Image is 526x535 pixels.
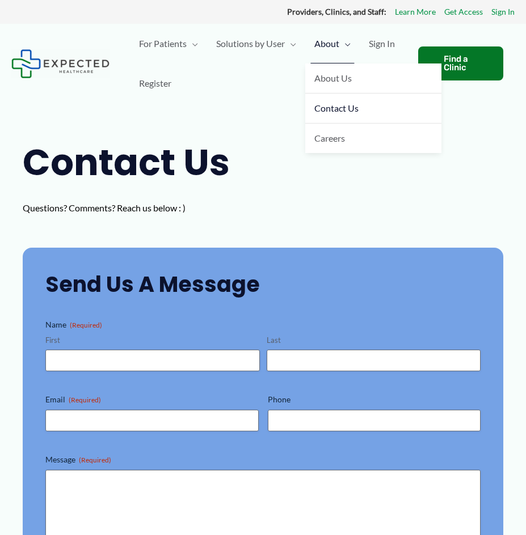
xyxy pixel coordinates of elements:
[305,24,360,63] a: AboutMenu Toggle
[360,24,404,63] a: Sign In
[23,199,435,216] p: Questions? Comments? Reach us below : )
[79,456,111,464] span: (Required)
[268,394,481,405] label: Phone
[130,63,180,103] a: Register
[285,24,296,63] span: Menu Toggle
[45,454,481,465] label: Message
[187,24,198,63] span: Menu Toggle
[69,396,101,404] span: (Required)
[287,7,386,16] strong: Providers, Clinics, and Staff:
[11,49,110,78] img: Expected Healthcare Logo - side, dark font, small
[444,5,483,19] a: Get Access
[130,24,207,63] a: For PatientsMenu Toggle
[139,24,187,63] span: For Patients
[130,24,407,103] nav: Primary Site Navigation
[23,137,435,188] h1: Contact Us
[207,24,305,63] a: Solutions by UserMenu Toggle
[395,5,436,19] a: Learn More
[418,46,503,80] a: Find a Clinic
[139,63,171,103] span: Register
[369,24,395,63] span: Sign In
[45,394,259,405] label: Email
[267,335,481,346] label: Last
[339,24,351,63] span: Menu Toggle
[70,321,102,329] span: (Required)
[314,133,345,143] span: Careers
[45,319,102,330] legend: Name
[45,270,481,298] h2: Send Us a Message
[314,73,352,83] span: About Us
[314,24,339,63] span: About
[305,94,441,124] a: Contact Us
[491,5,515,19] a: Sign In
[45,335,260,346] label: First
[314,103,359,113] span: Contact Us
[305,63,441,94] a: About Us
[305,124,441,153] a: Careers
[216,24,285,63] span: Solutions by User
